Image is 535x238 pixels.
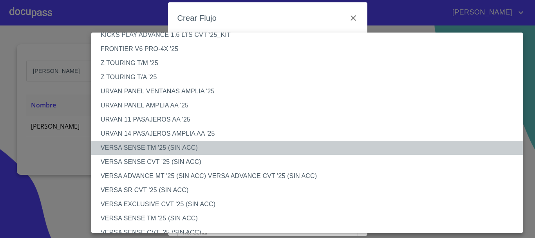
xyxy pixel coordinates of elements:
li: URVAN PANEL VENTANAS AMPLIA '25 [91,84,529,98]
li: Z TOURING T/M '25 [91,56,529,70]
li: FRONTIER V6 PRO-4X '25 [91,42,529,56]
li: URVAN PANEL AMPLIA AA '25 [91,98,529,113]
li: VERSA ADVANCE MT '25 (SIN ACC) VERSA ADVANCE CVT '25 (SIN ACC) [91,169,529,183]
li: VERSA EXCLUSIVE CVT '25 (SIN ACC) [91,197,529,211]
li: VERSA SENSE CVT '25 (SIN ACC) [91,155,529,169]
li: KICKS PLAY ADVANCE 1.6 LTS CVT '25_KIT [91,28,529,42]
li: VERSA SENSE TM '25 (SIN ACC) [91,211,529,225]
li: Z TOURING T/A '25 [91,70,529,84]
li: URVAN 14 PASAJEROS AMPLIA AA '25 [91,127,529,141]
li: VERSA SENSE TM '25 (SIN ACC) [91,141,529,155]
li: VERSA SR CVT '25 (SIN ACC) [91,183,529,197]
li: URVAN 11 PASAJEROS AA '25 [91,113,529,127]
